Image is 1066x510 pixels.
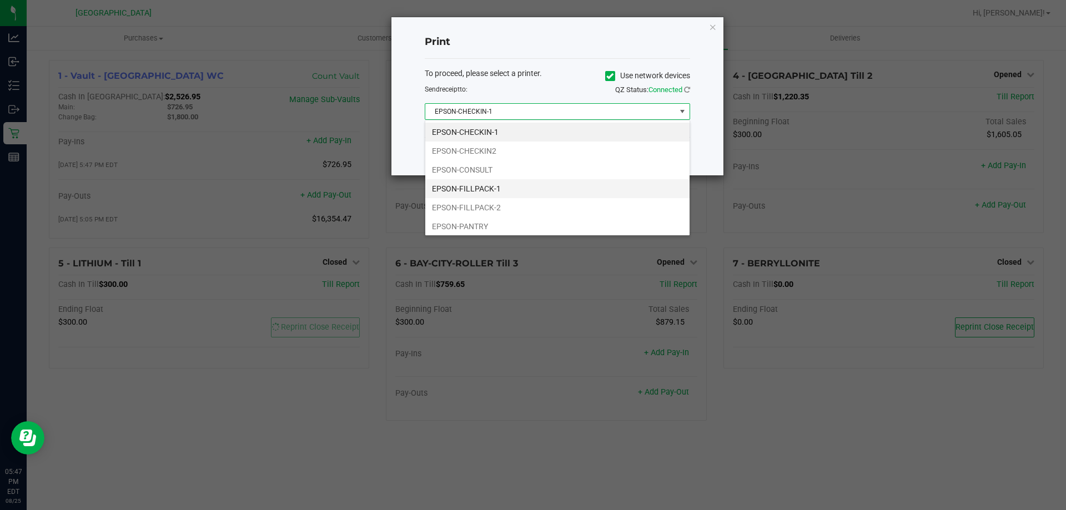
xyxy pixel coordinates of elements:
[425,198,690,217] li: EPSON-FILLPACK-2
[648,85,682,94] span: Connected
[425,179,690,198] li: EPSON-FILLPACK-1
[425,85,467,93] span: Send to:
[416,68,698,84] div: To proceed, please select a printer.
[440,85,460,93] span: receipt
[425,160,690,179] li: EPSON-CONSULT
[11,421,44,455] iframe: Resource center
[425,217,690,236] li: EPSON-PANTRY
[425,35,690,49] h4: Print
[425,104,676,119] span: EPSON-CHECKIN-1
[615,85,690,94] span: QZ Status:
[425,142,690,160] li: EPSON-CHECKIN2
[425,123,690,142] li: EPSON-CHECKIN-1
[605,70,690,82] label: Use network devices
